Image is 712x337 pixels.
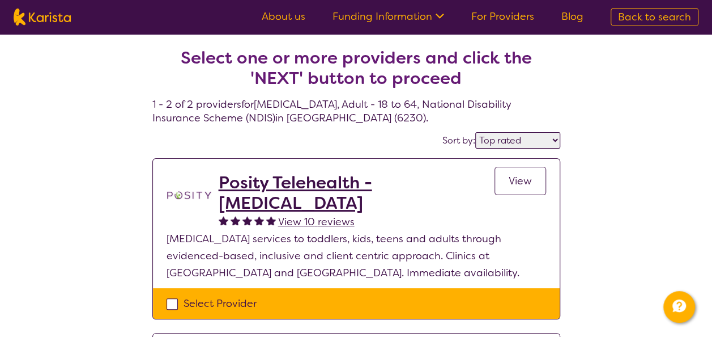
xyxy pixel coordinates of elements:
[219,216,228,225] img: fullstar
[278,215,355,229] span: View 10 reviews
[442,134,475,146] label: Sort by:
[618,10,691,24] span: Back to search
[167,230,546,281] p: [MEDICAL_DATA] services to toddlers, kids, teens and adults through evidenced-based, inclusive an...
[332,10,444,23] a: Funding Information
[509,174,532,188] span: View
[663,291,695,323] button: Channel Menu
[166,48,547,89] h2: Select one or more providers and click the 'NEXT' button to proceed
[266,216,276,225] img: fullstar
[471,10,534,23] a: For Providers
[219,172,494,213] a: Posity Telehealth - [MEDICAL_DATA]
[152,20,560,125] h4: 1 - 2 of 2 providers for [MEDICAL_DATA] , Adult - 18 to 64 , National Disability Insurance Scheme...
[494,167,546,195] a: View
[242,216,252,225] img: fullstar
[262,10,305,23] a: About us
[561,10,583,23] a: Blog
[14,9,71,26] img: Karista logo
[278,213,355,230] a: View 10 reviews
[231,216,240,225] img: fullstar
[254,216,264,225] img: fullstar
[611,8,698,26] a: Back to search
[167,172,212,218] img: t1bslo80pcylnzwjhndq.png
